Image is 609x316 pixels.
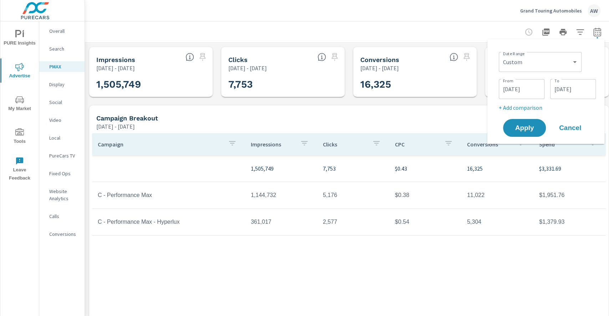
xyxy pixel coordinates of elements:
span: Total Conversions include Actions, Leads and Unmapped. [450,53,458,61]
p: CPC [395,141,438,148]
div: Fixed Ops [39,168,85,179]
td: C - Performance Max [92,186,245,204]
td: $1,951.76 [533,186,605,204]
span: My Market [2,95,37,113]
button: Apply [503,119,546,137]
span: Leave Feedback [2,157,37,182]
p: 7,753 [323,164,384,173]
td: 2,577 [317,213,389,231]
p: Calls [49,213,79,220]
p: 16,325 [467,164,528,173]
p: Conversions [467,141,511,148]
p: $0.43 [395,164,456,173]
p: Website Analytics [49,188,79,202]
span: PURE Insights [2,30,37,47]
p: Search [49,45,79,52]
span: Cancel [556,125,584,131]
div: Overall [39,26,85,36]
p: + Add comparison [499,103,596,112]
span: Tools [2,128,37,146]
div: PMAX [39,61,85,72]
span: The number of times an ad was shown on your behalf. [186,53,194,61]
p: Display [49,81,79,88]
p: Social [49,99,79,106]
div: Website Analytics [39,186,85,204]
td: $1,379.93 [533,213,605,231]
p: Campaign [98,141,222,148]
button: Print Report [556,25,570,39]
button: "Export Report to PDF" [539,25,553,39]
div: Social [39,97,85,108]
p: Clicks [323,141,366,148]
h5: Impressions [96,56,135,63]
span: Select a preset date range to save this widget [329,51,340,63]
h5: Clicks [228,56,248,63]
span: Select a preset date range to save this widget [197,51,208,63]
h5: Campaign Breakout [96,114,158,122]
td: 5,176 [317,186,389,204]
div: AW [588,4,600,17]
td: $0.54 [389,213,461,231]
p: PMAX [49,63,79,70]
td: 361,017 [245,213,317,231]
span: Select a preset date range to save this widget [461,51,472,63]
p: Overall [49,27,79,35]
span: Advertise [2,63,37,80]
h5: Conversions [360,56,399,63]
td: C - Performance Max - Hyperlux [92,213,245,231]
p: Spend [539,141,583,148]
p: PureCars TV [49,152,79,159]
p: $3,331.69 [539,164,600,173]
p: [DATE] - [DATE] [96,64,135,72]
p: Impressions [251,141,294,148]
h3: 16,325 [360,78,470,90]
button: Cancel [549,119,592,137]
td: 11,022 [461,186,533,204]
div: PureCars TV [39,150,85,161]
p: Grand Touring Automobiles [520,7,582,14]
span: Apply [510,125,539,131]
button: Apply Filters [573,25,587,39]
p: 1,505,749 [251,164,311,173]
div: Conversions [39,229,85,239]
span: The number of times an ad was clicked by a consumer. [318,53,326,61]
p: Conversions [49,230,79,238]
p: Local [49,134,79,141]
p: Fixed Ops [49,170,79,177]
p: [DATE] - [DATE] [360,64,399,72]
div: nav menu [0,21,39,185]
div: Video [39,115,85,125]
div: Local [39,133,85,143]
div: Calls [39,211,85,222]
div: Display [39,79,85,90]
td: 5,304 [461,213,533,231]
p: [DATE] - [DATE] [96,122,135,131]
td: 1,144,732 [245,186,317,204]
h3: 1,505,749 [96,78,205,90]
p: Video [49,116,79,124]
p: [DATE] - [DATE] [228,64,267,72]
td: $0.38 [389,186,461,204]
div: Search [39,43,85,54]
h3: 7,753 [228,78,338,90]
button: Select Date Range [590,25,604,39]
